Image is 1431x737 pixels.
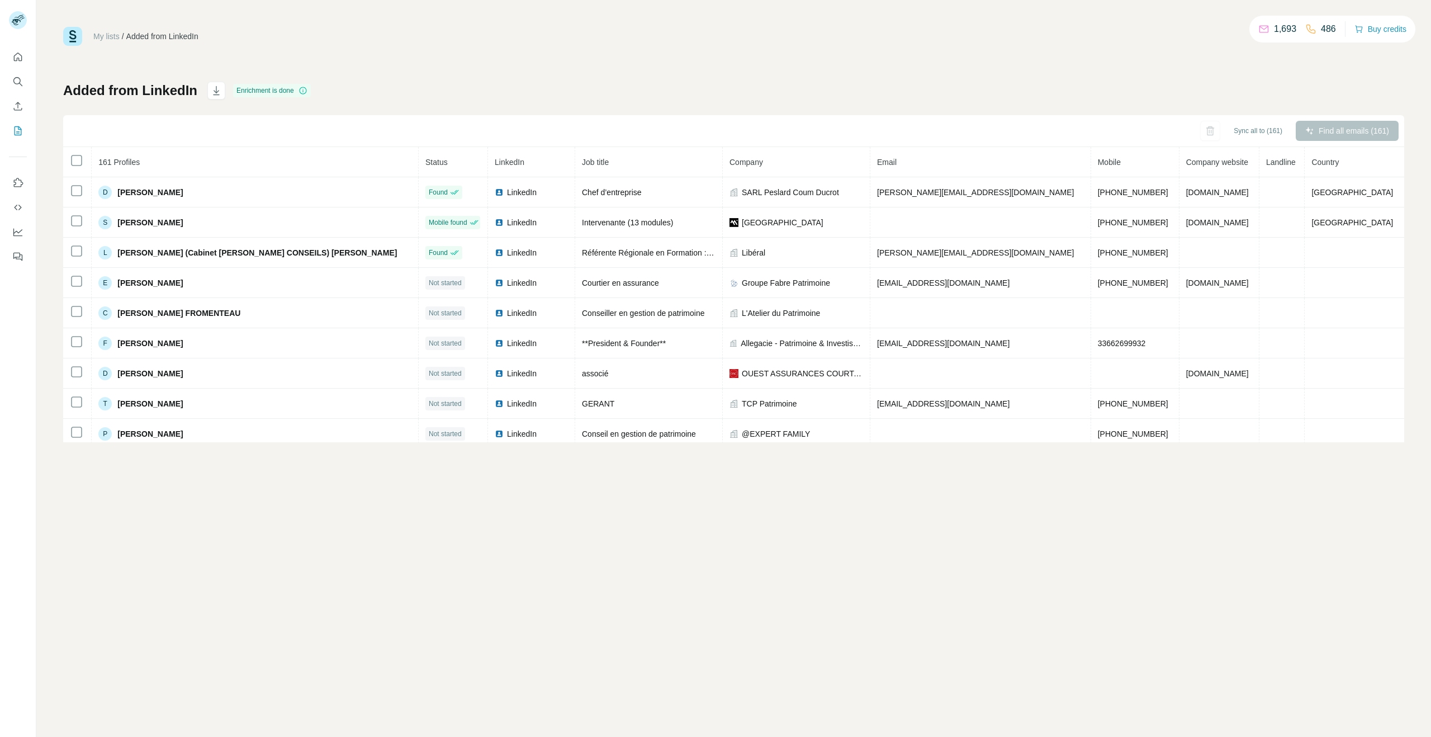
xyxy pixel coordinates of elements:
[1186,369,1249,378] span: [DOMAIN_NAME]
[1354,21,1406,37] button: Buy credits
[9,222,27,242] button: Dashboard
[63,27,82,46] img: Surfe Logo
[495,218,504,227] img: LinkedIn logo
[495,339,504,348] img: LinkedIn logo
[877,278,1010,287] span: [EMAIL_ADDRESS][DOMAIN_NAME]
[98,306,112,320] div: C
[1274,22,1296,36] p: 1,693
[742,187,839,198] span: SARL Peslard Coum Ducrot
[507,217,537,228] span: LinkedIn
[117,308,240,319] span: [PERSON_NAME] FROMENTEAU
[126,31,198,42] div: Added from LinkedIn
[877,248,1074,257] span: [PERSON_NAME][EMAIL_ADDRESS][DOMAIN_NAME]
[1321,22,1336,36] p: 486
[729,278,738,287] img: company-logo
[429,248,448,258] span: Found
[507,308,537,319] span: LinkedIn
[582,278,659,287] span: Courtier en assurance
[495,188,504,197] img: LinkedIn logo
[742,247,765,258] span: Libéral
[98,367,112,380] div: D
[877,339,1010,348] span: [EMAIL_ADDRESS][DOMAIN_NAME]
[507,187,537,198] span: LinkedIn
[742,277,830,289] span: Groupe Fabre Patrimoine
[117,368,183,379] span: [PERSON_NAME]
[9,96,27,116] button: Enrich CSV
[117,217,183,228] span: [PERSON_NAME]
[429,187,448,197] span: Found
[1311,218,1393,227] span: [GEOGRAPHIC_DATA]
[729,218,738,227] img: company-logo
[495,399,504,408] img: LinkedIn logo
[233,84,311,97] div: Enrichment is done
[93,32,120,41] a: My lists
[1098,399,1168,408] span: [PHONE_NUMBER]
[429,338,462,348] span: Not started
[741,338,863,349] span: Allegacie - Patrimoine & Investissement
[582,429,696,438] span: Conseil en gestion de patrimoine
[1098,218,1168,227] span: [PHONE_NUMBER]
[742,217,823,228] span: [GEOGRAPHIC_DATA]
[1186,218,1249,227] span: [DOMAIN_NAME]
[742,308,820,319] span: L'Atelier du Patrimoine
[1226,122,1290,139] button: Sync all to (161)
[425,158,448,167] span: Status
[507,277,537,289] span: LinkedIn
[495,248,504,257] img: LinkedIn logo
[582,248,783,257] span: Référente Régionale en Formation : Finance, Immobilier...
[582,218,673,227] span: Intervenante (13 modules)
[742,428,810,440] span: @EXPERT FAMILY
[98,337,112,350] div: F
[98,276,112,290] div: E
[1186,278,1249,287] span: [DOMAIN_NAME]
[495,158,524,167] span: LinkedIn
[1186,158,1248,167] span: Company website
[1098,339,1146,348] span: 33662699932
[582,369,608,378] span: associé
[507,338,537,349] span: LinkedIn
[98,427,112,441] div: P
[582,399,614,408] span: GERANT
[98,158,140,167] span: 161 Profiles
[495,369,504,378] img: LinkedIn logo
[1266,158,1296,167] span: Landline
[1311,158,1339,167] span: Country
[1311,188,1393,197] span: [GEOGRAPHIC_DATA]
[877,399,1010,408] span: [EMAIL_ADDRESS][DOMAIN_NAME]
[429,399,462,409] span: Not started
[729,369,738,378] img: company-logo
[9,247,27,267] button: Feedback
[877,158,897,167] span: Email
[582,339,666,348] span: **President & Founder**
[98,397,112,410] div: T
[117,277,183,289] span: [PERSON_NAME]
[507,398,537,409] span: LinkedIn
[507,247,537,258] span: LinkedIn
[742,368,863,379] span: OUEST ASSURANCES COURTAGE
[117,338,183,349] span: [PERSON_NAME]
[98,216,112,229] div: S
[117,187,183,198] span: [PERSON_NAME]
[117,247,397,258] span: [PERSON_NAME] (Cabinet [PERSON_NAME] CONSEILS) [PERSON_NAME]
[9,47,27,67] button: Quick start
[1098,248,1168,257] span: [PHONE_NUMBER]
[1186,188,1249,197] span: [DOMAIN_NAME]
[122,31,124,42] li: /
[507,428,537,440] span: LinkedIn
[429,429,462,439] span: Not started
[9,72,27,92] button: Search
[429,308,462,318] span: Not started
[9,197,27,218] button: Use Surfe API
[495,309,504,318] img: LinkedIn logo
[495,278,504,287] img: LinkedIn logo
[1098,429,1168,438] span: [PHONE_NUMBER]
[742,398,797,409] span: TCP Patrimoine
[582,158,609,167] span: Job title
[1098,278,1168,287] span: [PHONE_NUMBER]
[877,188,1074,197] span: [PERSON_NAME][EMAIL_ADDRESS][DOMAIN_NAME]
[9,121,27,141] button: My lists
[507,368,537,379] span: LinkedIn
[1234,126,1282,136] span: Sync all to (161)
[582,188,642,197] span: Chef d’entreprise
[429,218,467,228] span: Mobile found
